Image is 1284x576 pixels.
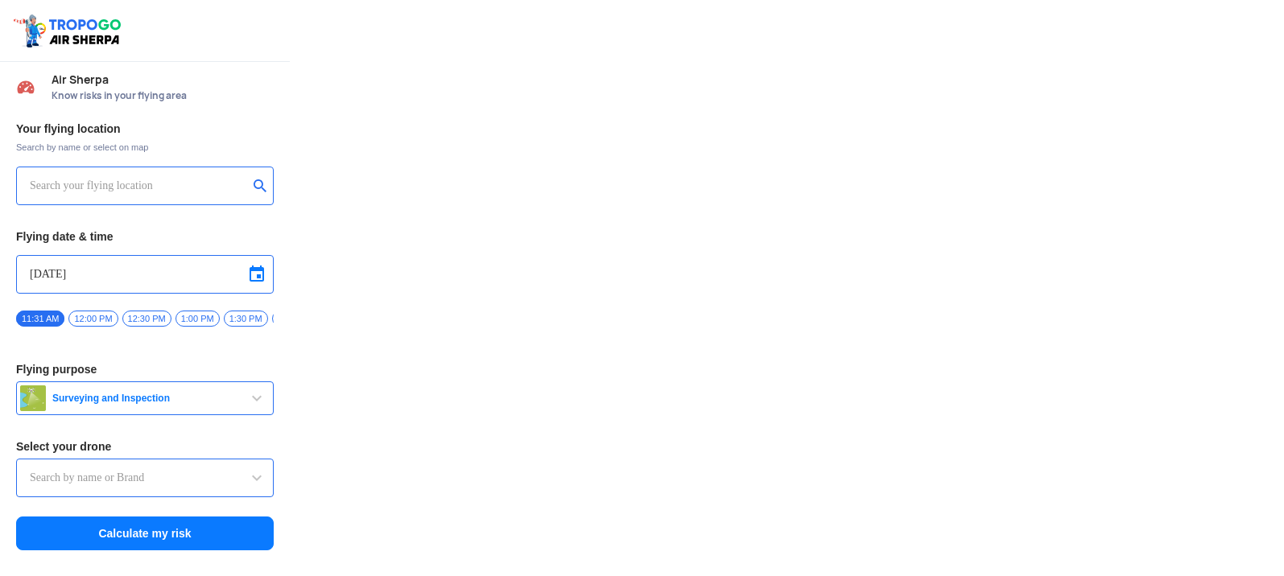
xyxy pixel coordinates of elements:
input: Select Date [30,265,260,284]
span: Surveying and Inspection [46,392,247,405]
span: 12:30 PM [122,311,171,327]
span: 2:00 PM [272,311,316,327]
span: 1:00 PM [175,311,220,327]
span: 1:30 PM [224,311,268,327]
span: 11:31 AM [16,311,64,327]
span: Know risks in your flying area [52,89,274,102]
img: Risk Scores [16,77,35,97]
img: ic_tgdronemaps.svg [12,12,126,49]
button: Calculate my risk [16,516,274,550]
img: survey.png [20,385,46,411]
span: Search by name or select on map [16,141,274,154]
h3: Flying purpose [16,364,274,375]
span: 12:00 PM [68,311,118,327]
input: Search your flying location [30,176,248,195]
h3: Your flying location [16,123,274,134]
button: Surveying and Inspection [16,381,274,415]
h3: Select your drone [16,441,274,452]
span: Air Sherpa [52,73,274,86]
h3: Flying date & time [16,231,274,242]
input: Search by name or Brand [30,468,260,488]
